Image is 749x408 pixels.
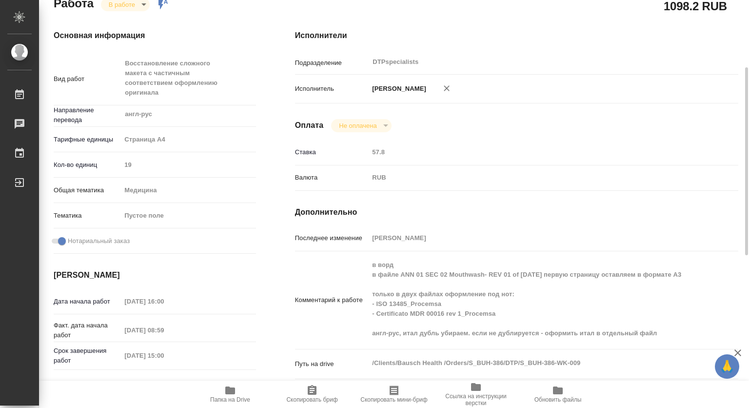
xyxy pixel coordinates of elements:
[331,119,391,132] div: В работе
[295,233,369,243] p: Последнее изменение
[353,381,435,408] button: Скопировать мини-бриф
[121,294,206,308] input: Пустое поле
[295,120,324,131] h4: Оплата
[369,169,701,186] div: RUB
[369,231,701,245] input: Пустое поле
[369,145,701,159] input: Пустое поле
[534,396,582,403] span: Обновить файлы
[295,295,369,305] p: Комментарий к работе
[121,348,206,363] input: Пустое поле
[189,381,271,408] button: Папка на Drive
[54,297,121,306] p: Дата начала работ
[517,381,599,408] button: Обновить файлы
[68,236,130,246] span: Нотариальный заказ
[719,356,735,377] span: 🙏
[369,84,426,94] p: [PERSON_NAME]
[106,0,138,9] button: В работе
[54,211,121,221] p: Тематика
[124,211,244,221] div: Пустое поле
[369,355,701,371] textarea: /Clients/Bausch Health /Orders/S_BUH-386/DTP/S_BUH-386-WK-009
[121,207,256,224] div: Пустое поле
[295,173,369,183] p: Валюта
[295,147,369,157] p: Ставка
[295,206,738,218] h4: Дополнительно
[295,58,369,68] p: Подразделение
[360,396,427,403] span: Скопировать мини-бриф
[435,381,517,408] button: Ссылка на инструкции верстки
[336,122,379,130] button: Не оплачена
[715,354,739,379] button: 🙏
[441,393,511,407] span: Ссылка на инструкции верстки
[54,160,121,170] p: Кол-во единиц
[295,84,369,94] p: Исполнитель
[54,30,256,41] h4: Основная информация
[121,158,256,172] input: Пустое поле
[295,30,738,41] h4: Исполнители
[54,185,121,195] p: Общая тематика
[121,323,206,337] input: Пустое поле
[286,396,337,403] span: Скопировать бриф
[54,74,121,84] p: Вид работ
[369,257,701,342] textarea: в ворд в файле ANN 01 SEC 02 Mouthwash- REV 01 of [DATE] первую страницу оставляем в формате А3 т...
[121,182,256,199] div: Медицина
[121,131,256,148] div: Страница А4
[271,381,353,408] button: Скопировать бриф
[54,105,121,125] p: Направление перевода
[295,359,369,369] p: Путь на drive
[54,346,121,366] p: Срок завершения работ
[210,396,250,403] span: Папка на Drive
[54,269,256,281] h4: [PERSON_NAME]
[436,78,457,99] button: Удалить исполнителя
[54,321,121,340] p: Факт. дата начала работ
[54,135,121,144] p: Тарифные единицы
